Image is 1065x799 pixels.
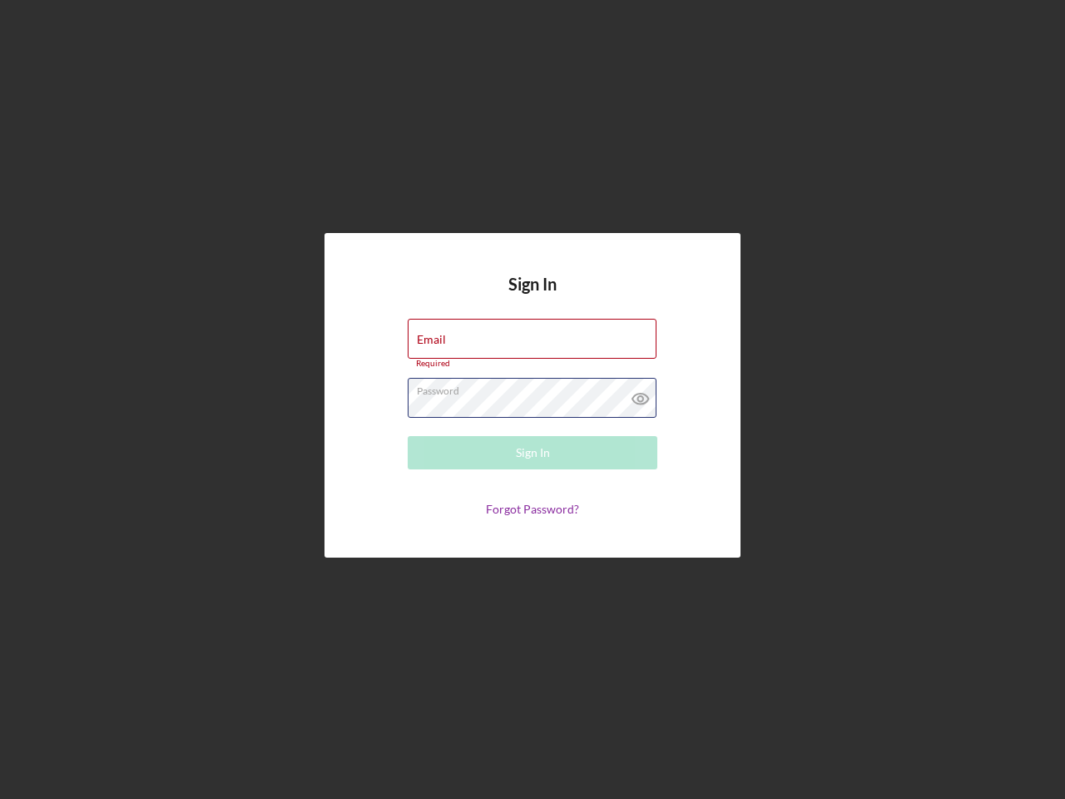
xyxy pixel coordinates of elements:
label: Email [417,333,446,346]
label: Password [417,379,656,397]
h4: Sign In [508,275,557,319]
a: Forgot Password? [486,502,579,516]
div: Sign In [516,436,550,469]
div: Required [408,359,657,369]
button: Sign In [408,436,657,469]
